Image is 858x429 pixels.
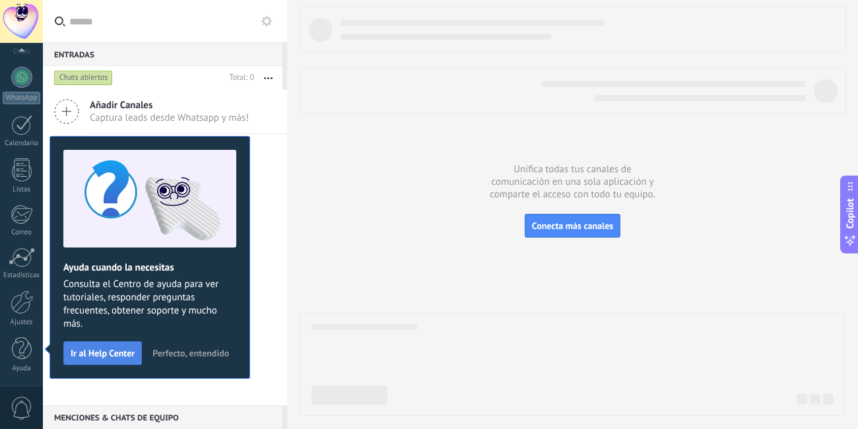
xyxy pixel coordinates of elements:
[3,92,40,104] div: WhatsApp
[63,341,142,365] button: Ir al Help Center
[71,348,135,358] span: Ir al Help Center
[63,261,236,274] h2: Ayuda cuando la necesitas
[3,228,41,237] div: Correo
[43,405,282,429] div: Menciones & Chats de equipo
[843,199,857,229] span: Copilot
[3,318,41,327] div: Ajustes
[532,220,613,232] span: Conecta más canales
[3,185,41,194] div: Listas
[152,348,229,358] span: Perfecto, entendido
[54,70,113,86] div: Chats abiertos
[525,214,620,238] button: Conecta más canales
[147,343,235,363] button: Perfecto, entendido
[43,42,282,66] div: Entradas
[63,278,236,331] span: Consulta el Centro de ayuda para ver tutoriales, responder preguntas frecuentes, obtener soporte ...
[90,112,249,124] span: Captura leads desde Whatsapp y más!
[3,139,41,148] div: Calendario
[90,99,249,112] span: Añadir Canales
[224,71,254,84] div: Total: 0
[3,271,41,280] div: Estadísticas
[3,364,41,373] div: Ayuda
